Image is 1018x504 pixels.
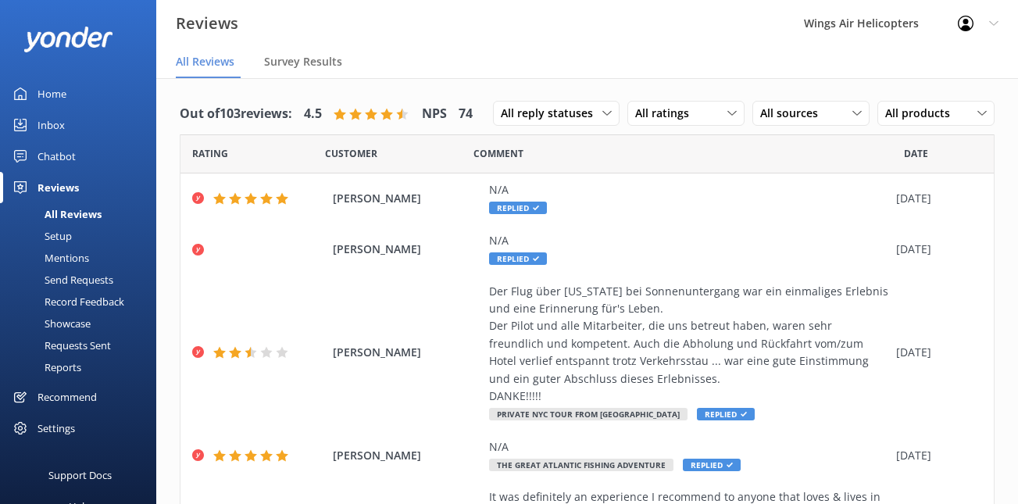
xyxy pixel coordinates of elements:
[885,105,959,122] span: All products
[333,344,481,361] span: [PERSON_NAME]
[9,334,111,356] div: Requests Sent
[176,54,234,70] span: All Reviews
[501,105,602,122] span: All reply statuses
[333,241,481,258] span: [PERSON_NAME]
[9,247,89,269] div: Mentions
[9,291,124,313] div: Record Feedback
[9,225,72,247] div: Setup
[896,344,974,361] div: [DATE]
[489,181,888,198] div: N/A
[9,203,102,225] div: All Reviews
[9,313,156,334] a: Showcase
[635,105,698,122] span: All ratings
[333,190,481,207] span: [PERSON_NAME]
[489,408,688,420] span: Private NYC Tour from [GEOGRAPHIC_DATA]
[333,447,481,464] span: [PERSON_NAME]
[683,459,741,471] span: Replied
[192,146,228,161] span: Date
[489,202,547,214] span: Replied
[9,269,113,291] div: Send Requests
[325,146,377,161] span: Date
[489,232,888,249] div: N/A
[896,447,974,464] div: [DATE]
[489,252,547,265] span: Replied
[489,438,888,456] div: N/A
[9,269,156,291] a: Send Requests
[23,27,113,52] img: yonder-white-logo.png
[489,283,888,406] div: Der Flug über [US_STATE] bei Sonnenuntergang war ein einmaliges Erlebnis und eine Erinnerung für'...
[9,247,156,269] a: Mentions
[304,104,322,124] h4: 4.5
[38,381,97,413] div: Recommend
[38,172,79,203] div: Reviews
[422,104,447,124] h4: NPS
[38,109,65,141] div: Inbox
[9,225,156,247] a: Setup
[9,334,156,356] a: Requests Sent
[38,78,66,109] div: Home
[9,291,156,313] a: Record Feedback
[9,356,156,378] a: Reports
[904,146,928,161] span: Date
[38,141,76,172] div: Chatbot
[9,203,156,225] a: All Reviews
[896,190,974,207] div: [DATE]
[489,459,673,471] span: The Great Atlantic Fishing Adventure
[9,356,81,378] div: Reports
[459,104,473,124] h4: 74
[180,104,292,124] h4: Out of 103 reviews:
[896,241,974,258] div: [DATE]
[48,459,112,491] div: Support Docs
[697,408,755,420] span: Replied
[473,146,523,161] span: Question
[760,105,827,122] span: All sources
[176,11,238,36] h3: Reviews
[264,54,342,70] span: Survey Results
[38,413,75,444] div: Settings
[9,313,91,334] div: Showcase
